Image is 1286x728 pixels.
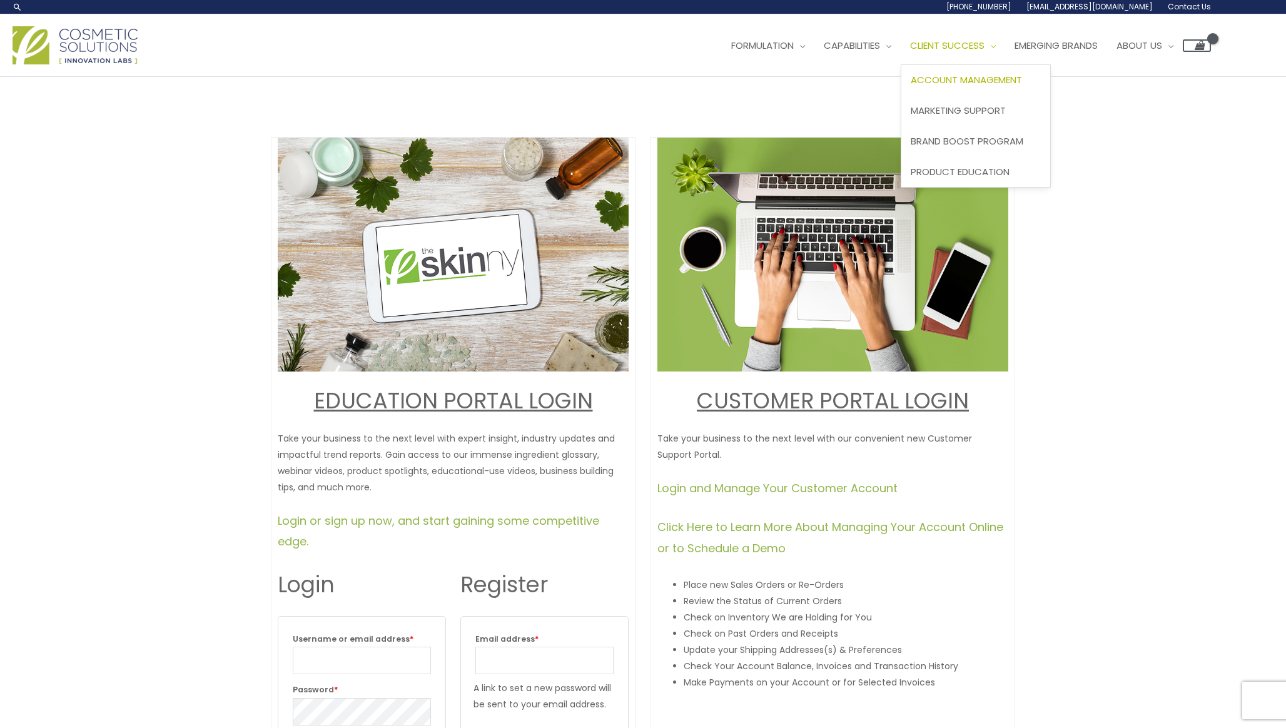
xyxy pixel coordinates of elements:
[657,519,1003,555] a: Click Here to Learn More About Managing Your Account Online or to Schedule a Demo
[901,156,1050,187] a: Product Education
[293,682,431,697] label: Password
[1168,1,1211,12] span: Contact Us
[684,658,1008,674] li: Check Your Account Balance, Invoices and Transaction History
[1107,27,1183,64] a: About Us
[824,39,880,52] span: Capabilities
[684,593,1008,609] li: Review the Status of Current Orders
[953,385,969,416] a: N
[911,104,1006,117] span: Marketing Support
[684,577,1008,593] li: Place new Sales Orders or Re-Orders
[911,165,1010,178] span: Product Education
[1183,39,1211,52] a: View Shopping Cart, empty
[1005,27,1107,64] a: Emerging Brands
[684,625,1008,642] li: Check on Past Orders and Receipts
[460,570,629,599] h2: Register
[13,2,23,12] a: Search icon link
[946,1,1011,12] span: [PHONE_NUMBER]
[712,27,1211,64] nav: Site Navigation
[901,27,1005,64] a: Client Success
[814,27,901,64] a: Capabilities
[1116,39,1162,52] span: About Us
[278,513,599,549] span: Login or sign up now, and start gaining some competitive edge.
[657,480,898,496] a: Login and Manage Your Customer Account
[910,39,985,52] span: Client Success
[473,680,615,712] p: A link to set a new password will be sent to your email address.
[278,570,446,599] h2: Login
[911,73,1022,86] span: Account Management
[731,39,794,52] span: Formulation
[1026,1,1153,12] span: [EMAIL_ADDRESS][DOMAIN_NAME]
[684,609,1008,625] li: Check on Inventory We are Holding for You
[13,26,138,64] img: Cosmetic Solutions Logo
[475,631,614,647] label: Email address
[278,430,629,495] p: Take your business to the next level with expert insight, industry updates and impactful trend re...
[697,385,953,416] a: CUSTOMER PORTAL LOGI
[911,134,1023,148] span: Brand Boost Program
[293,631,431,647] label: Username or email address
[901,126,1050,156] a: Brand Boost Program
[901,65,1050,96] a: Account Management
[684,674,1008,690] li: Make Payments on your Account or for Selected Invoices
[278,387,629,415] h2: EDUCATION PORTAL LOGIN
[684,642,1008,658] li: Update your Shipping Addresses(s) & Preferences
[657,138,1008,372] img: Customer Portal Image for the Cosmetic Solutions Customer Portal. The Image features two hands wo...
[657,430,1008,463] p: Take your business to the next level with our convenient new Customer Support Portal.
[278,138,629,372] img: Private Label Skin Care Manufacturer Cosmetic Solutions Login Access Page Image for The Skinny Ad...
[1015,39,1098,52] span: Emerging Brands
[722,27,814,64] a: Formulation
[901,96,1050,126] a: Marketing Support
